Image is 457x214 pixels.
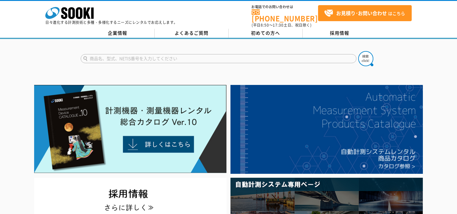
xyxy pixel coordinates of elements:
[324,9,405,18] span: はこちら
[251,30,280,36] span: 初めての方へ
[358,51,373,66] img: btn_search.png
[252,9,318,22] a: [PHONE_NUMBER]
[81,54,356,63] input: 商品名、型式、NETIS番号を入力してください
[229,29,303,38] a: 初めての方へ
[336,9,387,17] strong: お見積り･お問い合わせ
[34,85,227,173] img: Catalog Ver10
[252,5,318,9] span: お電話でのお問い合わせは
[252,22,311,28] span: (平日 ～ 土日、祝日除く)
[303,29,377,38] a: 採用情報
[261,22,269,28] span: 8:50
[45,21,178,24] p: 日々進化する計測技術と多種・多様化するニーズにレンタルでお応えします。
[81,29,155,38] a: 企業情報
[273,22,284,28] span: 17:30
[318,5,412,21] a: お見積り･お問い合わせはこちら
[155,29,229,38] a: よくあるご質問
[230,85,423,174] img: 自動計測システムカタログ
